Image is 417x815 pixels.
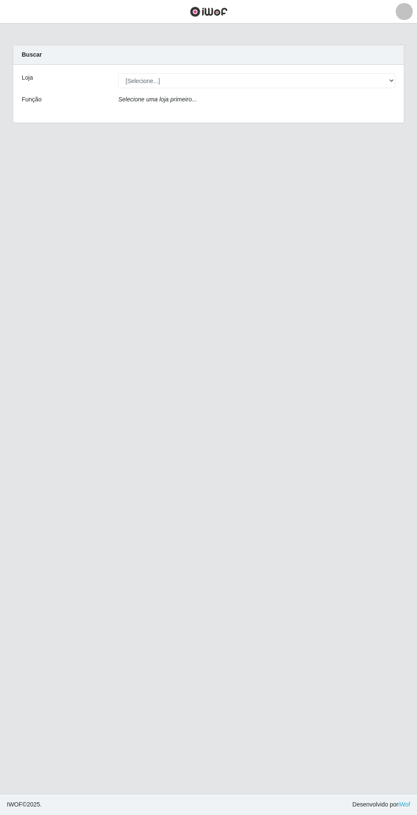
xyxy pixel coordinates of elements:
label: Loja [22,73,33,82]
i: Selecione uma loja primeiro... [118,96,197,103]
span: IWOF [7,801,23,808]
span: Desenvolvido por [352,800,410,809]
a: iWof [398,801,410,808]
label: Função [22,95,42,104]
img: CoreUI Logo [190,6,228,17]
strong: Buscar [22,51,42,58]
span: © 2025 . [7,800,42,809]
